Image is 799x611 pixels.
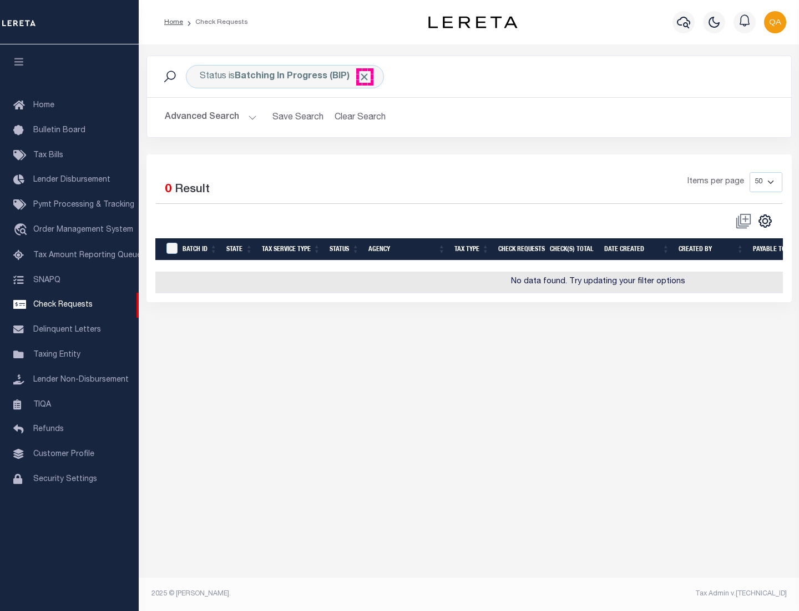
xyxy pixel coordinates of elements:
[428,16,517,28] img: logo-dark.svg
[33,376,129,384] span: Lender Non-Disbursement
[13,223,31,238] i: travel_explore
[600,238,674,261] th: Date Created: activate to sort column ascending
[33,475,97,483] span: Security Settings
[33,226,133,234] span: Order Management System
[143,589,469,599] div: 2025 © [PERSON_NAME].
[450,238,494,261] th: Tax Type: activate to sort column ascending
[494,238,545,261] th: Check Requests
[33,450,94,458] span: Customer Profile
[33,176,110,184] span: Lender Disbursement
[33,201,134,209] span: Pymt Processing & Tracking
[325,238,364,261] th: Status: activate to sort column ascending
[545,238,600,261] th: Check(s) Total
[33,152,63,159] span: Tax Bills
[33,425,64,433] span: Refunds
[33,400,51,408] span: TIQA
[33,102,54,109] span: Home
[183,17,248,27] li: Check Requests
[33,351,80,359] span: Taxing Entity
[257,238,325,261] th: Tax Service Type: activate to sort column ascending
[33,276,60,284] span: SNAPQ
[164,19,183,26] a: Home
[186,65,384,88] div: Status is
[674,238,749,261] th: Created By: activate to sort column ascending
[175,181,210,199] label: Result
[364,238,450,261] th: Agency: activate to sort column ascending
[266,107,330,128] button: Save Search
[33,127,85,134] span: Bulletin Board
[477,589,787,599] div: Tax Admin v.[TECHNICAL_ID]
[235,72,370,81] b: Batching In Progress (BIP)
[687,176,744,188] span: Items per page
[33,326,101,334] span: Delinquent Letters
[178,238,222,261] th: Batch Id: activate to sort column ascending
[165,107,257,128] button: Advanced Search
[33,252,141,259] span: Tax Amount Reporting Queue
[165,184,171,196] span: 0
[358,71,370,83] span: Click to Remove
[222,238,257,261] th: State: activate to sort column ascending
[33,301,93,309] span: Check Requests
[330,107,391,128] button: Clear Search
[764,11,786,33] img: svg+xml;base64,PHN2ZyB4bWxucz0iaHR0cDovL3d3dy53My5vcmcvMjAwMC9zdmciIHBvaW50ZXItZXZlbnRzPSJub25lIi...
